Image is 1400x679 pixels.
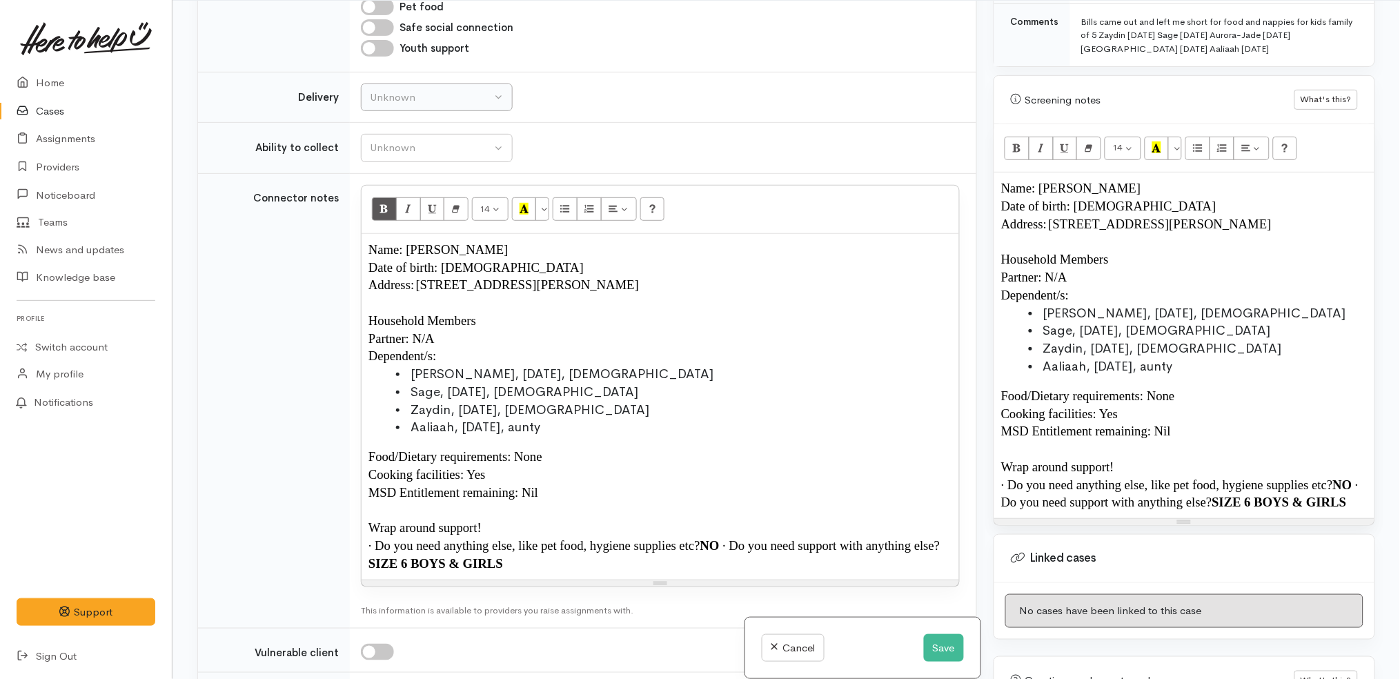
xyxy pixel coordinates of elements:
span: Zaydin, [DATE] [1043,340,1130,357]
span: Aaliaah, [DATE], aunty [1043,358,1173,375]
td: Delivery [198,72,350,123]
label: Vulnerable client [255,645,339,661]
h6: Profile [17,309,155,328]
b: NO [1333,478,1352,492]
span: Food/Dietary requirements: None [368,449,542,464]
span: SIZE 6 BOYS & GIRLS [1212,495,1347,509]
button: Ordered list (CTRL+SHIFT+NUM8) [577,197,602,221]
button: Unknown [361,83,513,112]
button: Remove Font Style (CTRL+\) [444,197,469,221]
button: More Color [1168,137,1182,160]
span: 14 [480,203,490,215]
button: What's this? [1294,90,1358,110]
span: Name: [PERSON_NAME] [368,242,509,257]
button: Save [924,634,964,662]
span: Partner: N/A [1001,270,1067,284]
span: Date of birth: [DEMOGRAPHIC_DATA] [1001,199,1216,213]
div: Bills came out and left me short for food and nappies for kids family of 5 Zaydin [DATE] Sage [DA... [1081,15,1358,56]
button: Unordered list (CTRL+SHIFT+NUM7) [553,197,578,221]
span: MSD Entitlement remaining: Nil [1001,424,1171,438]
button: Bold (CTRL+B) [372,197,397,221]
div: Unknown [370,140,491,156]
span: Cooking facilities: Yes [1001,406,1118,421]
span: Food/Dietary requirements: None [1001,388,1175,403]
button: Font Size [1105,137,1141,160]
span: · Do you need anything else, like pet food, hygiene supplies etc? [1001,478,1333,492]
button: Help [640,197,665,221]
span: 14 [1113,141,1123,153]
button: Font Size [472,197,509,221]
span: · Do you need support with anything else? [722,538,940,553]
button: Recent Color [1145,137,1170,160]
a: Cancel [762,634,825,662]
span: Address: [STREET_ADDRESS][PERSON_NAME] [1001,217,1272,231]
span: Name: [PERSON_NAME] [1001,181,1141,195]
span: Address: [STREET_ADDRESS][PERSON_NAME] [368,277,639,292]
label: Safe social connection [400,20,513,36]
div: Screening notes [1011,92,1294,108]
button: Bold (CTRL+B) [1005,137,1029,160]
span: , [DEMOGRAPHIC_DATA] [497,402,649,418]
button: Support [17,598,155,627]
button: Italic (CTRL+I) [396,197,421,221]
div: Resize [362,580,959,587]
div: No cases have been linked to this case [1005,594,1363,628]
span: [PERSON_NAME], [DATE], [DEMOGRAPHIC_DATA] [1043,305,1346,322]
button: Underline (CTRL+U) [420,197,445,221]
span: Wrap around support! [368,520,482,535]
span: MSD Entitlement remaining: Nil [368,485,538,500]
span: · Do you need anything else, like pet food, hygiene supplies etc? [368,538,700,553]
span: Aaliaah, [DATE], aunty [411,419,540,435]
label: Youth support [400,41,469,57]
h3: Linked cases [1011,552,1358,566]
div: Unknown [370,90,491,106]
span: Dependent/s: [368,348,436,363]
button: Recent Color [512,197,537,221]
span: [PERSON_NAME], [DATE], [DEMOGRAPHIC_DATA] [411,366,713,382]
span: NO [700,538,720,553]
span: Sage, [DATE] [411,384,486,400]
button: Remove Font Style (CTRL+\) [1076,137,1101,160]
button: More Color [535,197,549,221]
span: Cooking facilities: Yes [368,467,485,482]
td: Comments [994,3,1070,66]
div: This information is available to providers you raise assignments with. [361,604,960,618]
span: Sage, [DATE] [1043,322,1118,339]
button: Paragraph [1234,137,1270,160]
span: , [DEMOGRAPHIC_DATA] [486,384,638,400]
button: Unordered list (CTRL+SHIFT+NUM7) [1185,137,1210,160]
label: Ability to collect [255,140,339,156]
span: Dependent/s: [1001,288,1069,302]
button: Ordered list (CTRL+SHIFT+NUM8) [1210,137,1234,160]
span: SIZE 6 BOYS & GIRLS [368,556,503,571]
button: Underline (CTRL+U) [1053,137,1078,160]
span: , [DEMOGRAPHIC_DATA] [1130,340,1282,357]
span: Wrap around support! [1001,460,1114,474]
button: Paragraph [601,197,637,221]
span: Household Members [368,313,476,328]
span: Partner: N/A [368,331,435,346]
button: Unknown [361,134,513,162]
span: Date of birth: [DEMOGRAPHIC_DATA] [368,260,584,275]
div: Resize [994,519,1374,525]
span: , [DEMOGRAPHIC_DATA] [1118,322,1271,339]
label: Connector notes [253,190,339,206]
span: Household Members [1001,252,1109,266]
button: Italic (CTRL+I) [1029,137,1054,160]
button: Help [1273,137,1298,160]
span: Zaydin, [DATE] [411,402,497,418]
